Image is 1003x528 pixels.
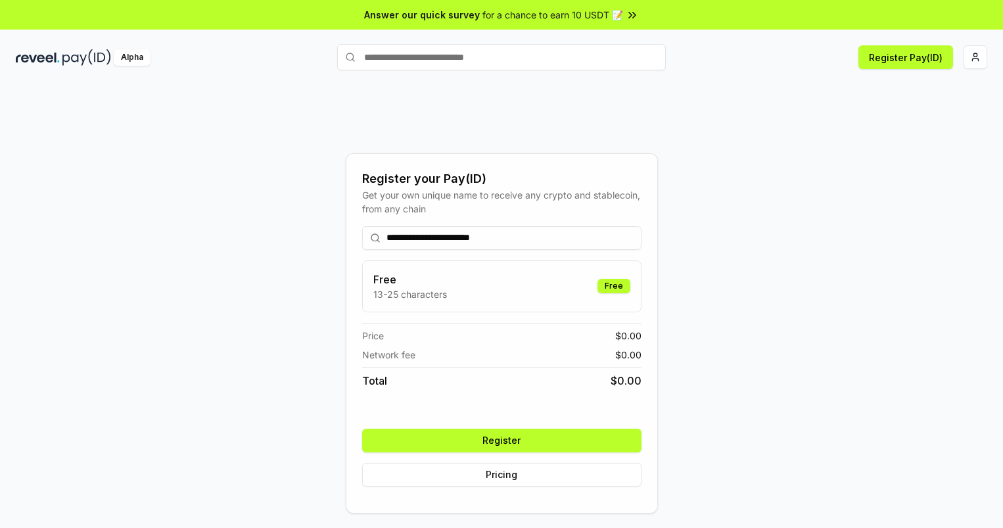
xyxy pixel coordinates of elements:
[362,188,641,216] div: Get your own unique name to receive any crypto and stablecoin, from any chain
[362,170,641,188] div: Register your Pay(ID)
[858,45,953,69] button: Register Pay(ID)
[364,8,480,22] span: Answer our quick survey
[615,348,641,362] span: $ 0.00
[597,279,630,293] div: Free
[611,373,641,389] span: $ 0.00
[362,463,641,487] button: Pricing
[362,348,415,362] span: Network fee
[362,329,384,343] span: Price
[482,8,623,22] span: for a chance to earn 10 USDT 📝
[373,272,447,287] h3: Free
[62,49,111,66] img: pay_id
[373,287,447,301] p: 13-25 characters
[16,49,60,66] img: reveel_dark
[362,373,387,389] span: Total
[114,49,151,66] div: Alpha
[362,429,641,452] button: Register
[615,329,641,343] span: $ 0.00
